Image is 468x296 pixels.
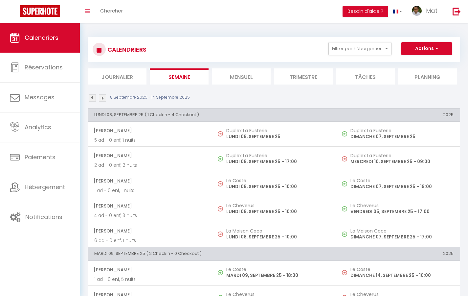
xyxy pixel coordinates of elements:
[350,272,454,279] p: DIMANCHE 14, SEPTEMBRE 25 - 10:00
[328,42,391,55] button: Filtrer par hébergement
[226,158,329,165] p: LUNDI 08, SEPTEMBRE 25 - 17:00
[226,228,329,234] h5: La Maison Coco
[25,34,58,42] span: Calendriers
[94,187,205,194] p: 1 ad - 0 enf, 1 nuits
[94,149,205,162] span: [PERSON_NAME]
[226,272,329,279] p: MARDI 09, SEPTEMBRE 25 - 18:30
[100,7,123,14] span: Chercher
[398,68,457,85] li: Planning
[350,178,454,183] h5: Le Coste
[25,213,62,221] span: Notifications
[350,128,454,133] h5: Duplex La Fusterie
[342,232,347,237] img: NO IMAGE
[342,270,347,275] img: NO IMAGE
[25,153,56,161] span: Paiements
[336,247,460,260] th: 2025
[342,206,347,211] img: NO IMAGE
[350,133,454,140] p: DIMANCHE 07, SEPTEMBRE 25
[226,208,329,215] p: LUNDI 08, SEPTEMBRE 25 - 10:00
[25,63,63,71] span: Réservations
[94,124,205,137] span: [PERSON_NAME]
[350,234,454,240] p: DIMANCHE 07, SEPTEMBRE 25 - 17:00
[412,6,422,16] img: ...
[25,93,55,101] span: Messages
[274,68,333,85] li: Trimestre
[350,158,454,165] p: MERCREDI 10, SEPTEMBRE 25 - 09:00
[94,237,205,244] p: 6 ad - 0 enf, 1 nuits
[212,68,271,85] li: Mensuel
[94,212,205,219] p: 4 ad - 0 enf, 3 nuits
[106,42,146,57] h3: CALENDRIERS
[226,183,329,190] p: LUNDI 08, SEPTEMBRE 25 - 10:00
[350,153,454,158] h5: Duplex La Fusterie
[350,267,454,272] h5: Le Coste
[226,153,329,158] h5: Duplex La Fusterie
[343,6,388,17] button: Besoin d'aide ?
[25,123,51,131] span: Analytics
[218,131,223,136] img: NO IMAGE
[226,234,329,240] p: LUNDI 08, SEPTEMBRE 25 - 10:00
[94,175,205,187] span: [PERSON_NAME]
[453,7,461,15] img: logout
[25,183,65,191] span: Hébergement
[94,200,205,212] span: [PERSON_NAME]
[5,3,25,22] button: Ouvrir le widget de chat LiveChat
[226,267,329,272] h5: Le Coste
[218,181,223,186] img: NO IMAGE
[342,131,347,136] img: NO IMAGE
[218,232,223,237] img: NO IMAGE
[88,68,146,85] li: Journalier
[426,7,437,15] span: Mat
[336,108,460,121] th: 2025
[94,276,205,283] p: 1 ad - 0 enf, 5 nuits
[110,94,190,101] p: 8 Septembre 2025 - 14 Septembre 2025
[94,162,205,169] p: 2 ad - 0 enf, 2 nuits
[336,68,395,85] li: Tâches
[226,203,329,208] h5: Le Cheverus
[94,137,205,144] p: 5 ad - 0 enf, 1 nuits
[342,181,347,186] img: NO IMAGE
[226,133,329,140] p: LUNDI 08, SEPTEMBRE 25
[150,68,209,85] li: Semaine
[226,178,329,183] h5: Le Coste
[88,247,336,260] th: MARDI 09, SEPTEMBRE 25 ( 2 Checkin - 0 Checkout )
[20,5,60,17] img: Super Booking
[350,208,454,215] p: VENDREDI 05, SEPTEMBRE 25 - 17:00
[350,228,454,234] h5: La Maison Coco
[226,128,329,133] h5: Duplex La Fusterie
[94,225,205,237] span: [PERSON_NAME]
[350,183,454,190] p: DIMANCHE 07, SEPTEMBRE 25 - 19:00
[94,263,205,276] span: [PERSON_NAME]
[88,108,336,121] th: LUNDI 08, SEPTEMBRE 25 ( 1 Checkin - 4 Checkout )
[218,206,223,211] img: NO IMAGE
[342,156,347,161] img: NO IMAGE
[350,203,454,208] h5: Le Cheverus
[401,42,452,55] button: Actions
